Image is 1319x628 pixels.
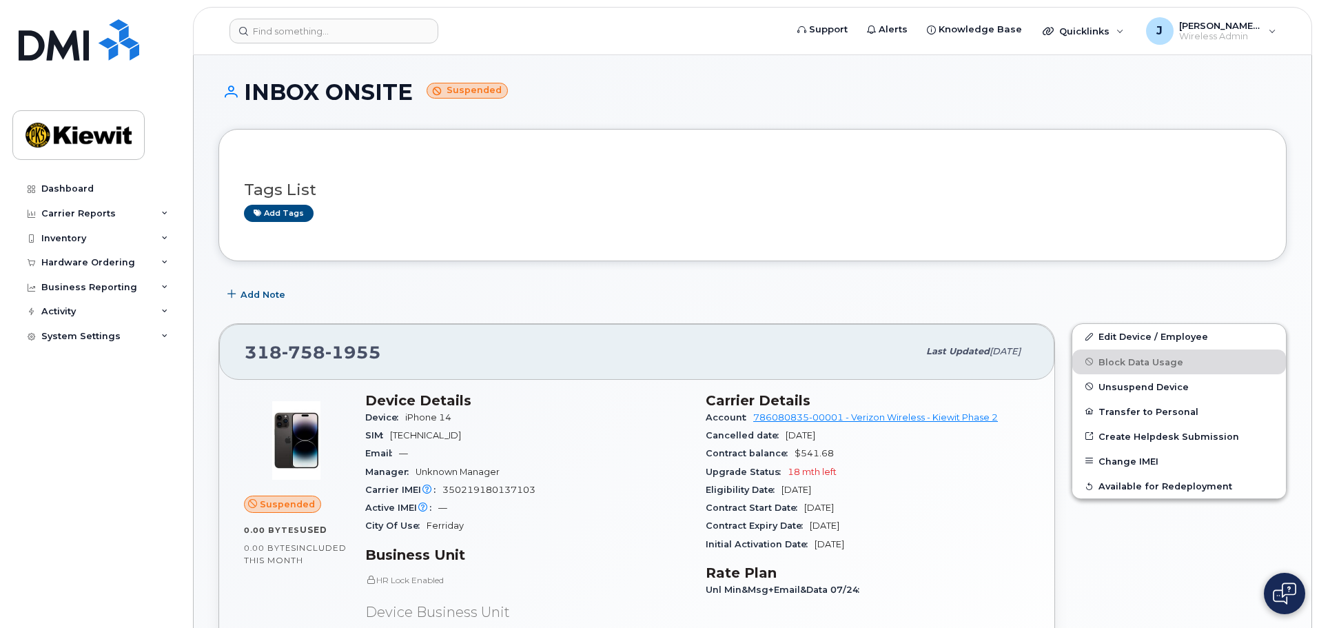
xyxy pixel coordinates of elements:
span: 318 [245,342,381,363]
h3: Business Unit [365,547,689,563]
span: [DATE] [810,520,839,531]
span: Suspended [260,498,315,511]
span: Account [706,412,753,423]
img: image20231002-3703462-njx0qo.jpeg [255,399,338,482]
button: Block Data Usage [1072,350,1286,374]
span: [TECHNICAL_ID] [390,430,461,440]
span: included this month [244,543,347,565]
img: Open chat [1273,583,1296,605]
span: Eligibility Date [706,485,781,495]
span: Cancelled date [706,430,786,440]
span: City Of Use [365,520,427,531]
small: Suspended [427,83,508,99]
span: 0.00 Bytes [244,543,296,553]
p: Device Business Unit [365,602,689,622]
span: [DATE] [990,346,1021,356]
span: — [438,503,447,513]
span: Contract Start Date [706,503,804,513]
a: Add tags [244,205,314,222]
h3: Tags List [244,181,1261,199]
span: Available for Redeployment [1098,481,1232,492]
span: [DATE] [815,539,844,549]
button: Unsuspend Device [1072,374,1286,399]
a: 786080835-00001 - Verizon Wireless - Kiewit Phase 2 [753,412,998,423]
span: Email [365,448,399,458]
span: Active IMEI [365,503,438,513]
button: Transfer to Personal [1072,399,1286,424]
a: Edit Device / Employee [1072,324,1286,349]
span: Unknown Manager [416,467,500,477]
button: Add Note [218,282,297,307]
span: Initial Activation Date [706,539,815,549]
span: Unl Min&Msg+Email&Data 07/24 [706,585,866,595]
span: 1955 [325,342,381,363]
span: 18 mth left [788,467,837,477]
span: Unsuspend Device [1098,381,1189,392]
button: Change IMEI [1072,449,1286,474]
span: [DATE] [804,503,834,513]
span: Add Note [241,288,285,301]
p: HR Lock Enabled [365,574,689,586]
span: iPhone 14 [405,412,451,423]
span: used [300,525,327,535]
button: Available for Redeployment [1072,474,1286,498]
span: 758 [282,342,325,363]
span: 0.00 Bytes [244,525,300,535]
span: Contract Expiry Date [706,520,810,531]
span: Ferriday [427,520,464,531]
span: 350219180137103 [442,485,535,495]
h3: Carrier Details [706,392,1030,409]
span: Carrier IMEI [365,485,442,495]
a: Create Helpdesk Submission [1072,424,1286,449]
span: $541.68 [795,448,834,458]
span: Device [365,412,405,423]
span: Contract balance [706,448,795,458]
span: [DATE] [781,485,811,495]
h3: Device Details [365,392,689,409]
h3: Rate Plan [706,565,1030,581]
h1: INBOX ONSITE [218,80,1287,104]
span: — [399,448,408,458]
span: SIM [365,430,390,440]
span: Last updated [926,346,990,356]
span: Upgrade Status [706,467,788,477]
span: Manager [365,467,416,477]
span: [DATE] [786,430,815,440]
